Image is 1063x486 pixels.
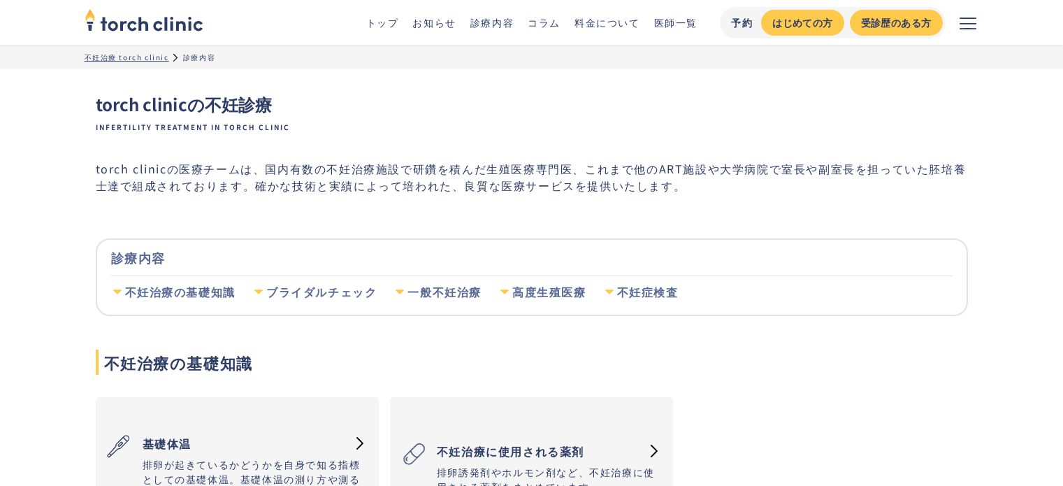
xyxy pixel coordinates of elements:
[85,4,203,35] img: torch clinic
[85,52,169,62] a: 不妊治療 torch clinic
[437,437,639,465] h3: 不妊治療に使用される薬剤
[111,240,953,276] div: 診療内容
[266,285,377,300] div: ブライダルチェック
[393,276,482,308] a: 一般不妊治療
[528,15,561,29] a: コラム
[512,285,586,300] div: 高度生殖医療
[861,15,932,30] div: 受診歴のある方
[470,15,514,29] a: 診療内容
[498,276,586,308] a: 高度生殖医療
[96,122,968,132] span: Infertility treatment in torch clinic
[654,15,697,29] a: 医師一覧
[143,429,345,457] h3: 基礎体温
[85,10,203,35] a: home
[183,52,215,62] div: 診療内容
[761,10,844,36] a: はじめての方
[125,285,236,300] div: 不妊治療の基礎知識
[412,15,456,29] a: お知らせ
[617,285,679,300] div: 不妊症検査
[772,15,832,30] div: はじめての方
[574,15,640,29] a: 料金について
[252,276,377,308] a: ブライダルチェック
[731,15,753,30] div: 予約
[96,92,968,132] h1: torch clinicの不妊診療
[111,276,236,308] a: 不妊治療の基礎知識
[407,285,482,300] div: 一般不妊治療
[603,276,679,308] a: 不妊症検査
[96,350,968,375] h2: 不妊治療の基礎知識
[366,15,399,29] a: トップ
[96,160,968,194] p: torch clinicの医療チームは、国内有数の不妊治療施設で研鑽を積んだ生殖医療専門医、これまで他のART施設や大学病院で室長や副室長を担っていた胚培養士達で組成されております。確かな技術と...
[850,10,943,36] a: 受診歴のある方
